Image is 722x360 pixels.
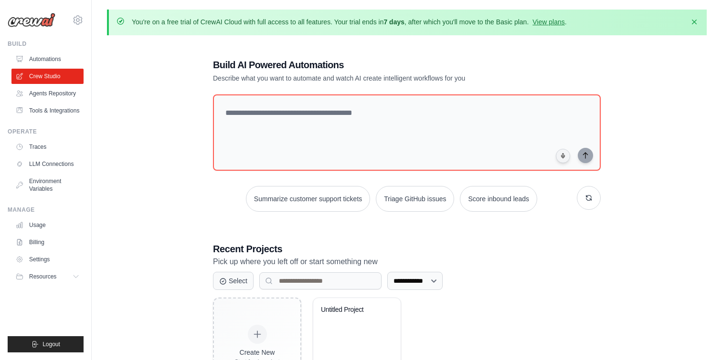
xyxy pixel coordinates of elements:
[321,306,379,314] div: Untitled Project
[11,51,84,67] a: Automations
[29,273,56,280] span: Resources
[8,40,84,48] div: Build
[11,103,84,118] a: Tools & Integrations
[213,58,534,72] h1: Build AI Powered Automations
[11,69,84,84] a: Crew Studio
[234,348,280,357] div: Create New
[213,242,601,256] h3: Recent Projects
[11,217,84,233] a: Usage
[8,206,84,214] div: Manage
[383,18,404,26] strong: 7 days
[8,336,84,352] button: Logout
[132,17,567,27] p: You're on a free trial of CrewAI Cloud with full access to all features. Your trial ends in , aft...
[11,252,84,267] a: Settings
[11,269,84,284] button: Resources
[8,128,84,135] div: Operate
[532,18,564,26] a: View plans
[376,186,454,212] button: Triage GitHub issues
[213,73,534,83] p: Describe what you want to automate and watch AI create intelligent workflows for you
[8,13,55,27] img: Logo
[11,86,84,101] a: Agents Repository
[213,272,254,290] button: Select
[42,340,60,348] span: Logout
[213,256,601,268] p: Pick up where you left off or start something new
[460,186,537,212] button: Score inbound leads
[11,235,84,250] a: Billing
[246,186,370,212] button: Summarize customer support tickets
[577,186,601,210] button: Get new suggestions
[556,149,570,163] button: Click to speak your automation idea
[11,156,84,172] a: LLM Connections
[11,139,84,154] a: Traces
[11,174,84,196] a: Environment Variables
